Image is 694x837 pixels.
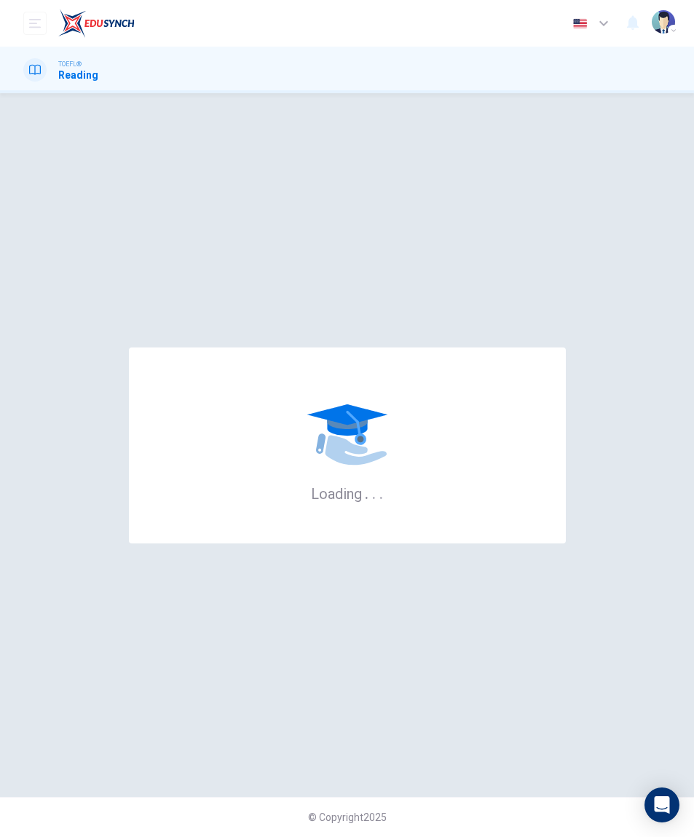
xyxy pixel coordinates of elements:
[571,18,589,29] img: en
[23,12,47,35] button: open mobile menu
[644,787,679,822] div: Open Intercom Messenger
[364,480,369,504] h6: .
[311,484,384,503] h6: Loading
[379,480,384,504] h6: .
[58,9,135,38] img: EduSynch logo
[652,10,675,34] img: Profile picture
[58,69,98,81] h1: Reading
[308,812,387,823] span: © Copyright 2025
[58,59,82,69] span: TOEFL®
[371,480,376,504] h6: .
